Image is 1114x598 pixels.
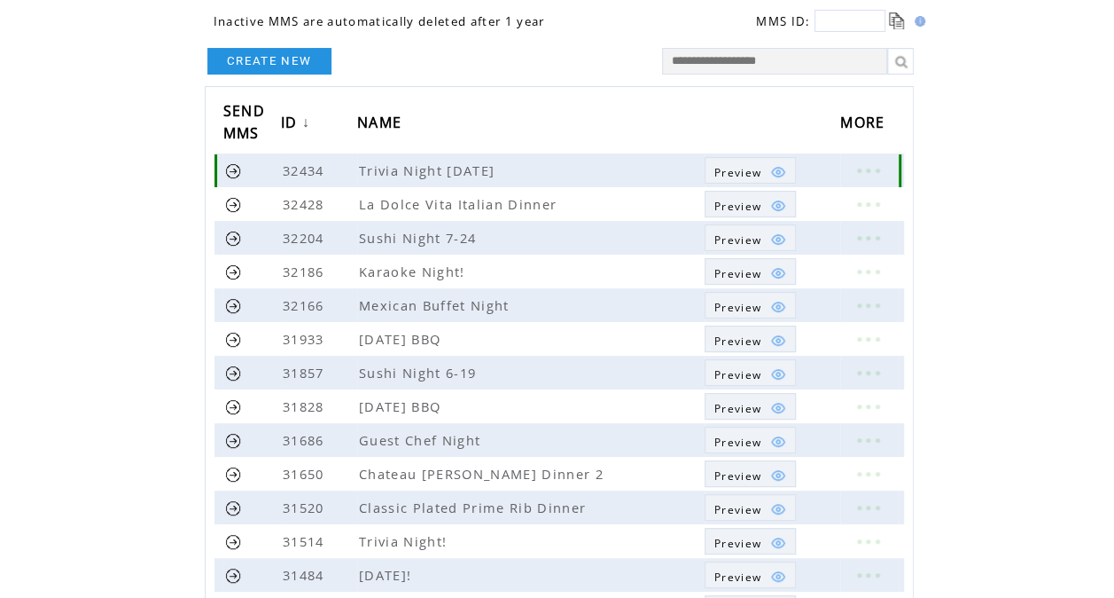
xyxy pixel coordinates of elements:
img: eye.png [770,198,786,214]
a: Preview [705,326,796,352]
span: MMS ID: [756,13,810,29]
span: Sushi Night 6-19 [359,364,480,382]
span: 32166 [283,296,329,314]
span: 31484 [283,566,329,584]
span: Show MMS preview [714,401,761,416]
span: 31686 [283,431,329,449]
span: Show MMS preview [714,570,761,585]
span: [DATE] BBQ [359,330,445,348]
span: 32434 [283,161,329,179]
span: Mexican Buffet Night [359,296,514,314]
a: CREATE NEW [207,48,331,75]
a: Preview [705,292,796,319]
a: Preview [705,562,796,588]
a: Preview [705,494,796,521]
img: eye.png [770,366,786,382]
span: Show MMS preview [714,232,761,248]
span: Show MMS preview [714,502,761,517]
span: Classic Plated Prime Rib Dinner [359,499,590,516]
span: [DATE] BBQ [359,397,445,415]
img: eye.png [770,164,786,180]
span: 32186 [283,263,329,280]
a: ID↓ [281,107,315,140]
span: 31520 [283,499,329,516]
img: eye.png [770,501,786,517]
span: ID [281,108,302,141]
span: Show MMS preview [714,468,761,484]
img: help.gif [909,16,925,27]
span: 32204 [283,229,329,247]
a: Preview [705,258,796,285]
img: eye.png [770,569,786,585]
span: 32428 [283,195,329,213]
span: NAME [357,108,406,141]
img: eye.png [770,468,786,484]
span: Chateau [PERSON_NAME] Dinner 2 [359,465,608,483]
img: eye.png [770,333,786,349]
span: La Dolce Vita Italian Dinner [359,195,561,213]
span: Karaoke Night! [359,263,470,280]
a: Preview [705,191,796,217]
span: 31514 [283,532,329,550]
span: Show MMS preview [714,536,761,551]
img: eye.png [770,265,786,281]
img: eye.png [770,535,786,551]
span: SEND MMS [223,97,265,152]
a: NAME [357,107,410,140]
span: Show MMS preview [714,367,761,382]
a: Preview [705,224,796,251]
a: Preview [705,393,796,420]
span: MORE [840,108,889,141]
span: 31933 [283,330,329,348]
span: [DATE]! [359,566,416,584]
a: Preview [705,460,796,487]
span: Sushi Night 7-24 [359,229,480,247]
img: eye.png [770,400,786,416]
span: Guest Chef Night [359,431,485,449]
span: Show MMS preview [714,199,761,214]
span: Show MMS preview [714,334,761,349]
span: Trivia Night! [359,532,451,550]
span: Show MMS preview [714,300,761,315]
img: eye.png [770,232,786,248]
span: 31650 [283,465,329,483]
a: Preview [705,427,796,453]
span: Trivia Night [DATE] [359,161,499,179]
span: Show MMS preview [714,165,761,180]
span: Show MMS preview [714,435,761,450]
span: Inactive MMS are automatically deleted after 1 year [214,13,545,29]
img: eye.png [770,299,786,315]
span: Show MMS preview [714,266,761,281]
span: 31828 [283,397,329,415]
a: Preview [705,157,796,184]
img: eye.png [770,434,786,450]
span: 31857 [283,364,329,382]
a: Preview [705,528,796,555]
a: Preview [705,359,796,386]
